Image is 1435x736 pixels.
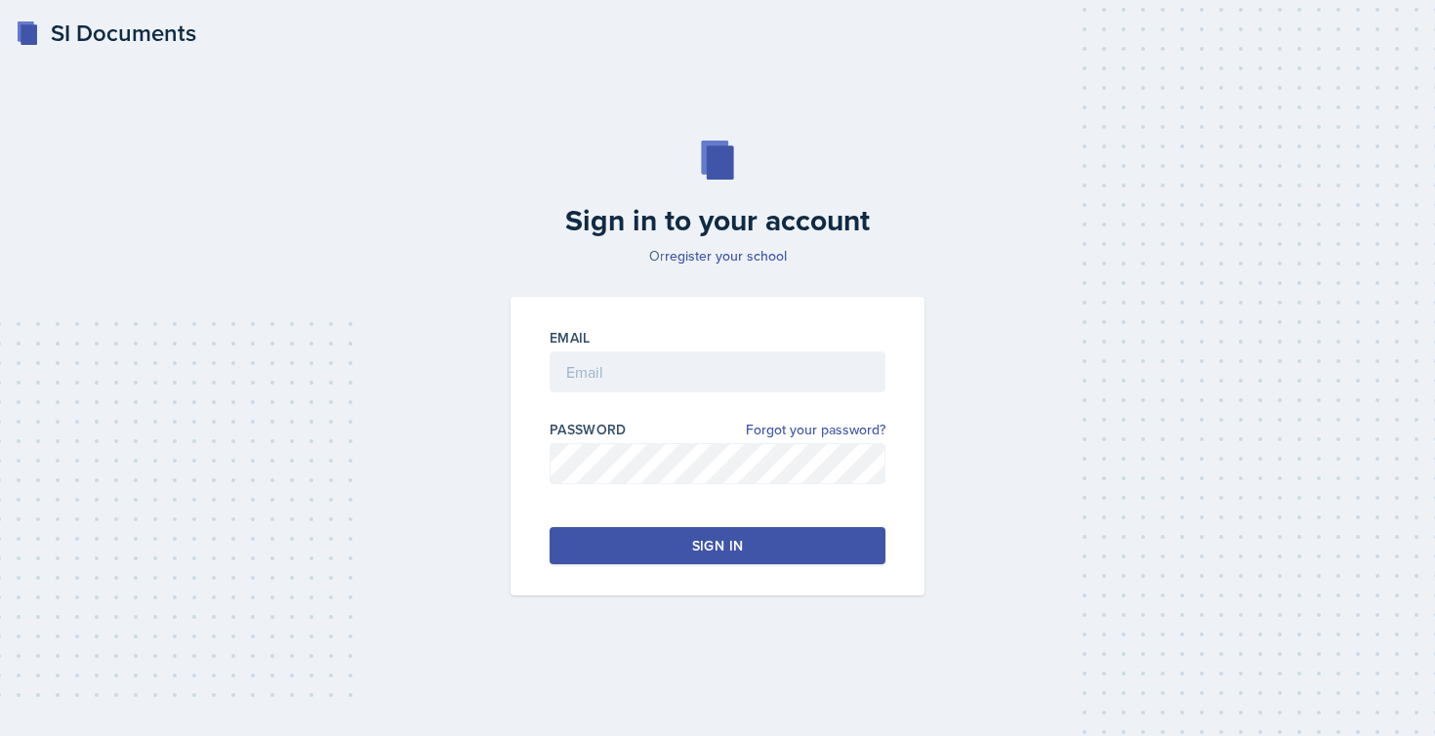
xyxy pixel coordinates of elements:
h2: Sign in to your account [499,203,936,238]
a: register your school [665,246,787,266]
input: Email [550,351,885,392]
label: Email [550,328,591,348]
a: SI Documents [16,16,196,51]
p: Or [499,246,936,266]
div: Sign in [692,536,743,555]
button: Sign in [550,527,885,564]
a: Forgot your password? [746,420,885,440]
label: Password [550,420,627,439]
